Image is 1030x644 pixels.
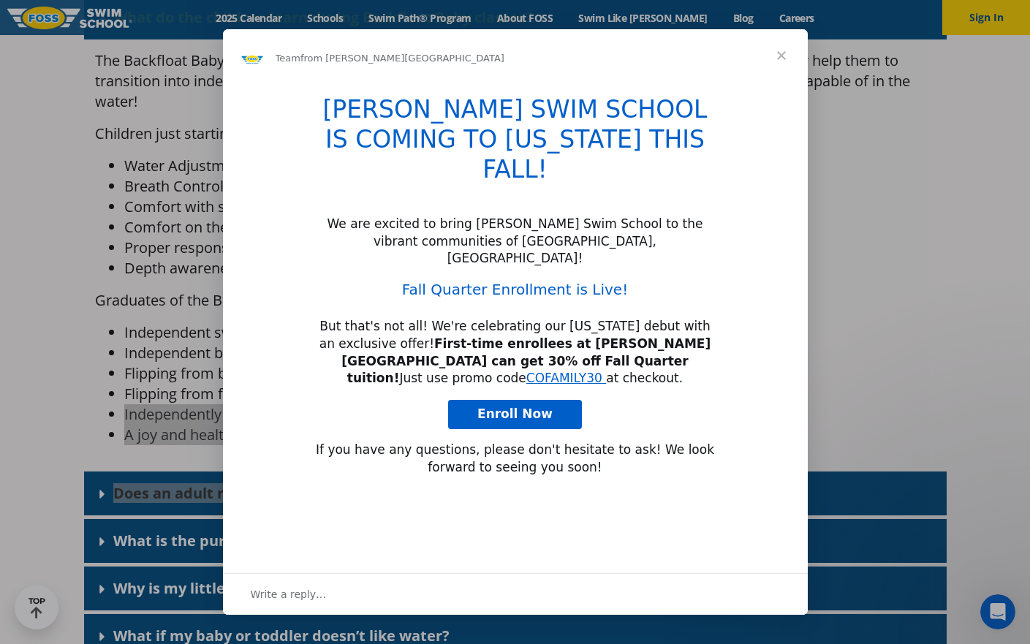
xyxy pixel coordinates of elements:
h1: [PERSON_NAME] SWIM SCHOOL IS COMING TO [US_STATE] THIS FALL! [312,95,719,194]
a: Enroll Now [448,400,582,429]
span: Enroll Now [477,406,553,421]
div: But that's not all! We're celebrating our [US_STATE] debut with an exclusive offer! Just use prom... [312,318,719,387]
span: Close [755,29,808,82]
img: Profile image for Team [241,47,264,70]
div: Open conversation and reply [223,573,808,615]
a: COFAMILY30 [526,371,602,385]
span: from [PERSON_NAME][GEOGRAPHIC_DATA] [300,53,504,64]
span: Team [276,53,300,64]
a: Fall Quarter Enrollment is Live! [402,281,628,298]
div: We are excited to bring [PERSON_NAME] Swim School to the vibrant communities of [GEOGRAPHIC_DATA]... [312,216,719,268]
div: If you have any questions, please don't hesitate to ask! We look forward to seeing you soon! [312,442,719,477]
span: Write a reply… [251,585,327,604]
b: First-time enrollees at [PERSON_NAME][GEOGRAPHIC_DATA] can get 30% off Fall Quarter tuition! [341,336,711,386]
